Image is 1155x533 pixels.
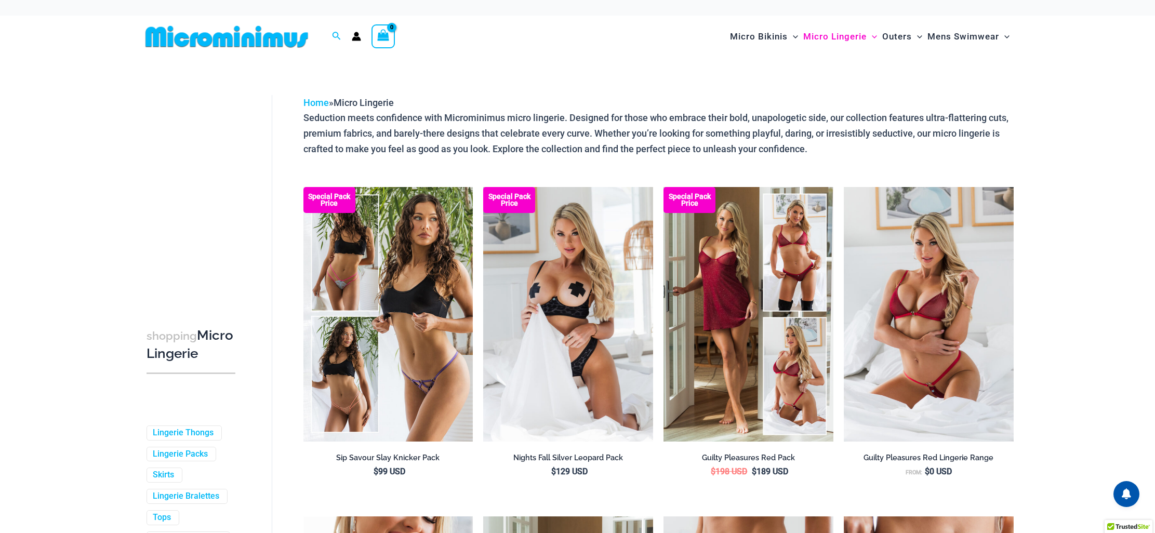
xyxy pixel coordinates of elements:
[925,467,930,476] span: $
[906,469,922,476] span: From:
[303,193,355,207] b: Special Pack Price
[663,187,833,442] img: Guilty Pleasures Red Collection Pack F
[303,97,394,108] span: »
[303,97,329,108] a: Home
[801,21,880,52] a: Micro LingerieMenu ToggleMenu Toggle
[730,23,788,50] span: Micro Bikinis
[867,23,877,50] span: Menu Toggle
[153,512,171,523] a: Tops
[663,193,715,207] b: Special Pack Price
[153,491,219,502] a: Lingerie Bralettes
[726,19,1014,54] nav: Site Navigation
[153,428,214,438] a: Lingerie Thongs
[332,30,341,43] a: Search icon link
[147,87,240,295] iframe: TrustedSite Certified
[927,23,999,50] span: Mens Swimwear
[711,467,747,476] bdi: 198 USD
[752,467,756,476] span: $
[147,327,235,363] h3: Micro Lingerie
[882,23,912,50] span: Outers
[352,32,361,41] a: Account icon link
[303,187,473,442] img: Collection Pack (9)
[844,453,1014,467] a: Guilty Pleasures Red Lingerie Range
[912,23,922,50] span: Menu Toggle
[153,470,174,481] a: Skirts
[803,23,867,50] span: Micro Lingerie
[551,467,588,476] bdi: 129 USD
[999,23,1010,50] span: Menu Toggle
[483,187,653,442] a: Nights Fall Silver Leopard 1036 Bra 6046 Thong 09v2 Nights Fall Silver Leopard 1036 Bra 6046 Thon...
[844,187,1014,442] img: Guilty Pleasures Red 1045 Bra 689 Micro 05
[374,467,405,476] bdi: 99 USD
[663,187,833,442] a: Guilty Pleasures Red Collection Pack F Guilty Pleasures Red Collection Pack BGuilty Pleasures Red...
[483,453,653,463] h2: Nights Fall Silver Leopard Pack
[303,453,473,467] a: Sip Savour Slay Knicker Pack
[925,467,952,476] bdi: 0 USD
[303,187,473,442] a: Collection Pack (9) Collection Pack b (5)Collection Pack b (5)
[153,449,208,460] a: Lingerie Packs
[371,24,395,48] a: View Shopping Cart, empty
[925,21,1012,52] a: Mens SwimwearMenu ToggleMenu Toggle
[374,467,378,476] span: $
[303,453,473,463] h2: Sip Savour Slay Knicker Pack
[727,21,801,52] a: Micro BikinisMenu ToggleMenu Toggle
[663,453,833,467] a: Guilty Pleasures Red Pack
[880,21,925,52] a: OutersMenu ToggleMenu Toggle
[752,467,788,476] bdi: 189 USD
[483,453,653,467] a: Nights Fall Silver Leopard Pack
[844,187,1014,442] a: Guilty Pleasures Red 1045 Bra 689 Micro 05Guilty Pleasures Red 1045 Bra 689 Micro 06Guilty Pleasu...
[711,467,715,476] span: $
[334,97,394,108] span: Micro Lingerie
[141,25,312,48] img: MM SHOP LOGO FLAT
[663,453,833,463] h2: Guilty Pleasures Red Pack
[844,453,1014,463] h2: Guilty Pleasures Red Lingerie Range
[483,193,535,207] b: Special Pack Price
[303,110,1014,156] p: Seduction meets confidence with Microminimus micro lingerie. Designed for those who embrace their...
[147,329,197,342] span: shopping
[788,23,798,50] span: Menu Toggle
[483,187,653,442] img: Nights Fall Silver Leopard 1036 Bra 6046 Thong 09v2
[551,467,556,476] span: $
